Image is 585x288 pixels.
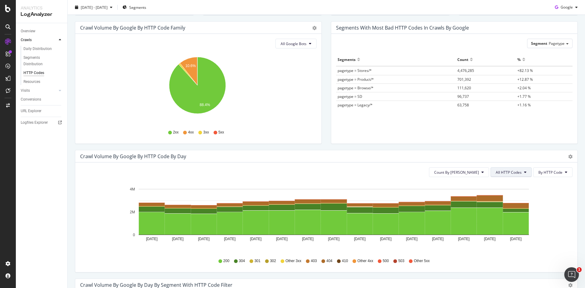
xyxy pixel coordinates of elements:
[517,94,531,99] span: +1.77 %
[383,258,389,264] span: 500
[21,87,57,94] a: Visits
[23,79,40,85] div: Resources
[458,237,470,241] text: [DATE]
[173,130,179,135] span: 2xx
[23,79,63,85] a: Resources
[285,258,301,264] span: Other 3xx
[338,77,374,82] span: pagetype = Product/*
[23,55,57,67] div: Segments Distribution
[342,258,348,264] span: 410
[457,68,474,73] span: 4,476,285
[80,25,185,31] div: Crawl Volume by google by HTTP Code Family
[223,258,229,264] span: 200
[21,28,35,34] div: Overview
[533,167,573,177] button: By HTTP Code
[21,96,41,103] div: Conversions
[254,258,261,264] span: 301
[457,102,469,108] span: 63,758
[398,258,404,264] span: 503
[568,155,573,159] div: gear
[357,258,373,264] span: Other 4xx
[23,46,63,52] a: Daily Distribution
[21,108,41,114] div: URL Explorer
[517,55,521,64] div: %
[23,70,63,76] a: HTTP Codes
[133,233,135,237] text: 0
[172,237,184,241] text: [DATE]
[239,258,245,264] span: 304
[281,41,307,46] span: All Google Bots
[80,182,568,253] svg: A chart.
[568,283,573,287] div: gear
[457,77,471,82] span: 701,392
[130,187,135,191] text: 4M
[270,258,276,264] span: 302
[250,237,262,241] text: [DATE]
[198,237,210,241] text: [DATE]
[23,55,63,67] a: Segments Distribution
[338,102,373,108] span: pagetype = Legacy/*
[354,237,366,241] text: [DATE]
[338,85,374,91] span: pagetype = Browse/*
[531,41,547,46] span: Segment
[224,237,236,241] text: [DATE]
[23,70,44,76] div: HTTP Codes
[130,210,135,214] text: 2M
[80,53,314,124] svg: A chart.
[432,237,444,241] text: [DATE]
[538,170,562,175] span: By HTTP Code
[80,282,232,288] div: Crawl Volume by google by Day by Segment with HTTP Code Filter
[218,130,224,135] span: 5xx
[21,5,62,11] div: Analytics
[510,237,522,241] text: [DATE]
[429,167,489,177] button: Count By [PERSON_NAME]
[200,103,210,107] text: 88.4%
[517,68,533,73] span: +82.13 %
[146,237,158,241] text: [DATE]
[23,46,52,52] div: Daily Distribution
[414,258,430,264] span: Other 5xx
[312,26,317,30] div: gear
[302,237,314,241] text: [DATE]
[552,2,580,12] button: Google
[129,5,146,10] span: Segments
[203,130,209,135] span: 3xx
[457,94,469,99] span: 96,737
[21,108,63,114] a: URL Explorer
[338,55,356,64] div: Segments
[21,11,62,18] div: LogAnalyzer
[549,41,565,46] span: Pagetype
[73,2,115,12] button: [DATE] - [DATE]
[276,237,288,241] text: [DATE]
[561,5,573,10] span: Google
[457,85,471,91] span: 111,620
[338,68,372,73] span: pagetype = Stores/*
[21,87,30,94] div: Visits
[517,77,533,82] span: +12.87 %
[564,267,579,282] iframe: Intercom live chat
[491,167,532,177] button: All HTTP Codes
[457,55,468,64] div: Count
[120,2,149,12] button: Segments
[326,258,332,264] span: 404
[496,170,522,175] span: All HTTP Codes
[275,39,317,48] button: All Google Bots
[434,170,479,175] span: Count By Day
[517,85,531,91] span: +2.04 %
[338,94,362,99] span: pagetype = SD
[21,37,57,43] a: Crawls
[81,5,108,10] span: [DATE] - [DATE]
[336,25,469,31] div: Segments with most bad HTTP codes in Crawls by google
[185,64,196,68] text: 10.6%
[21,119,48,126] div: Logfiles Explorer
[21,37,32,43] div: Crawls
[21,96,63,103] a: Conversions
[188,130,194,135] span: 4xx
[21,28,63,34] a: Overview
[328,237,340,241] text: [DATE]
[80,153,186,159] div: Crawl Volume by google by HTTP Code by Day
[484,237,496,241] text: [DATE]
[406,237,418,241] text: [DATE]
